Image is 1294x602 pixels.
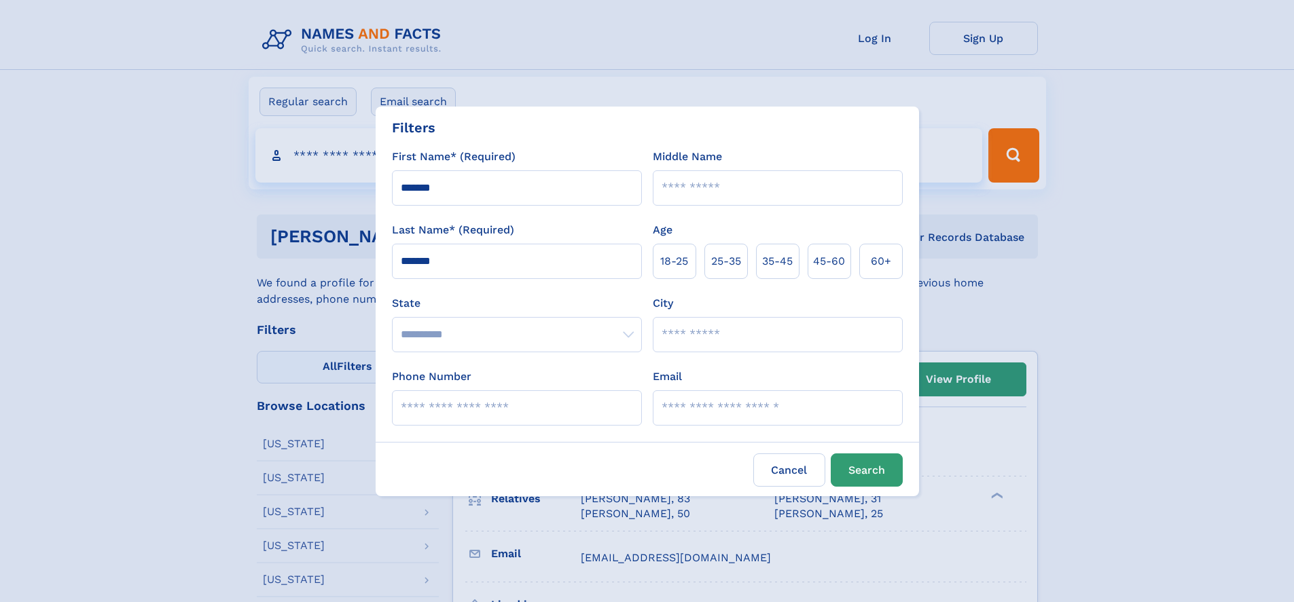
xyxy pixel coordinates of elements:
[392,149,516,165] label: First Name* (Required)
[753,453,825,487] label: Cancel
[392,369,471,385] label: Phone Number
[392,222,514,238] label: Last Name* (Required)
[392,117,435,138] div: Filters
[813,253,845,269] span: 45‑60
[660,253,688,269] span: 18‑25
[871,253,891,269] span: 60+
[653,295,673,312] label: City
[392,295,642,312] label: State
[711,253,741,269] span: 25‑35
[831,453,903,487] button: Search
[653,369,682,385] label: Email
[653,222,672,238] label: Age
[653,149,722,165] label: Middle Name
[762,253,793,269] span: 35‑45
